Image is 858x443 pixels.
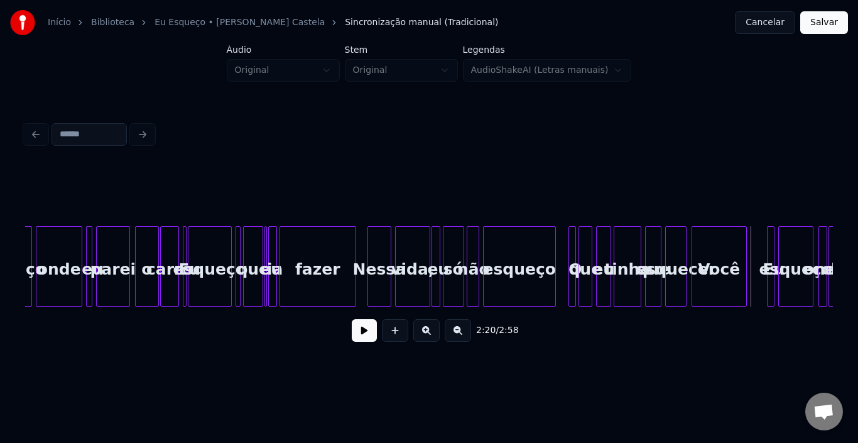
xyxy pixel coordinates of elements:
[48,16,71,29] a: Início
[735,11,795,34] button: Cancelar
[91,16,134,29] a: Biblioteca
[800,11,848,34] button: Salvar
[227,45,340,54] label: Áudio
[155,16,325,29] a: Eu Esqueço • [PERSON_NAME] Castela
[463,45,632,54] label: Legendas
[805,393,843,430] a: Bate-papo aberto
[345,16,498,29] span: Sincronização manual (Tradicional)
[48,16,498,29] nav: breadcrumb
[476,324,506,337] div: /
[476,324,496,337] span: 2:20
[10,10,35,35] img: youka
[499,324,518,337] span: 2:58
[345,45,458,54] label: Stem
